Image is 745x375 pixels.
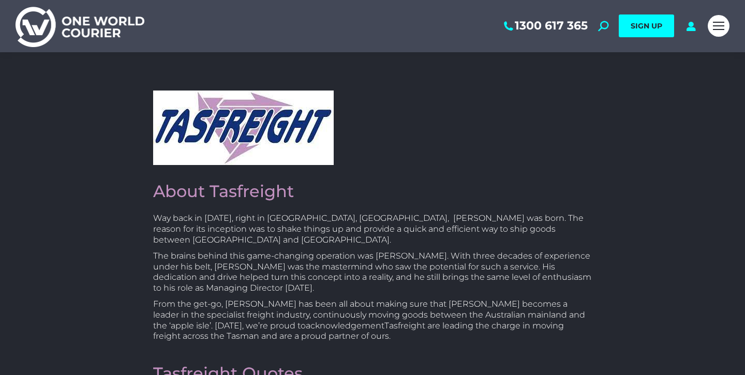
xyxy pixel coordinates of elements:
span: acknowledgement [306,321,384,331]
p: Way back in [DATE], right in [GEOGRAPHIC_DATA], [GEOGRAPHIC_DATA], [PERSON_NAME] was born. The re... [153,213,592,245]
h2: About Tasfreight [153,181,592,202]
a: 1300 617 365 [502,19,588,33]
a: SIGN UP [619,14,674,37]
img: Tas Freight logo a one world courier partner in freight solutions [153,91,334,165]
a: Mobile menu icon [708,15,729,37]
span: SIGN UP [631,21,662,31]
img: One World Courier [16,5,144,47]
p: The brains behind this game-changing operation was [PERSON_NAME]. With three decades of experienc... [153,251,592,294]
p: From the get-go, [PERSON_NAME] has been all about making sure that [PERSON_NAME] becomes a leader... [153,299,592,342]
